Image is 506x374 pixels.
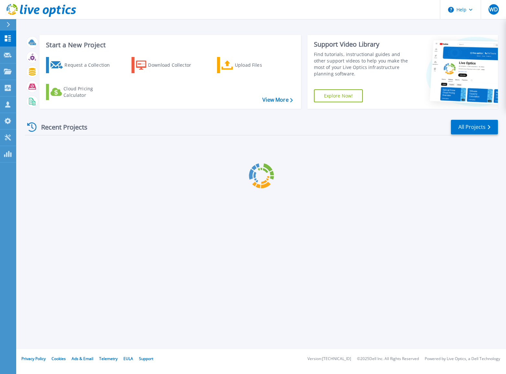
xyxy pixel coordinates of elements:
[63,85,115,98] div: Cloud Pricing Calculator
[314,40,410,49] div: Support Video Library
[64,59,116,72] div: Request a Collection
[425,357,500,361] li: Powered by Live Optics, a Dell Technology
[314,89,363,102] a: Explore Now!
[21,356,46,361] a: Privacy Policy
[148,59,200,72] div: Download Collector
[72,356,93,361] a: Ads & Email
[132,57,204,73] a: Download Collector
[123,356,133,361] a: EULA
[25,119,96,135] div: Recent Projects
[235,59,287,72] div: Upload Files
[46,84,118,100] a: Cloud Pricing Calculator
[451,120,498,134] a: All Projects
[489,7,498,12] span: WD
[52,356,66,361] a: Cookies
[314,51,410,77] div: Find tutorials, instructional guides and other support videos to help you make the most of your L...
[262,97,293,103] a: View More
[46,57,118,73] a: Request a Collection
[99,356,118,361] a: Telemetry
[307,357,351,361] li: Version: [TECHNICAL_ID]
[217,57,289,73] a: Upload Files
[46,41,293,49] h3: Start a New Project
[139,356,153,361] a: Support
[357,357,419,361] li: © 2025 Dell Inc. All Rights Reserved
